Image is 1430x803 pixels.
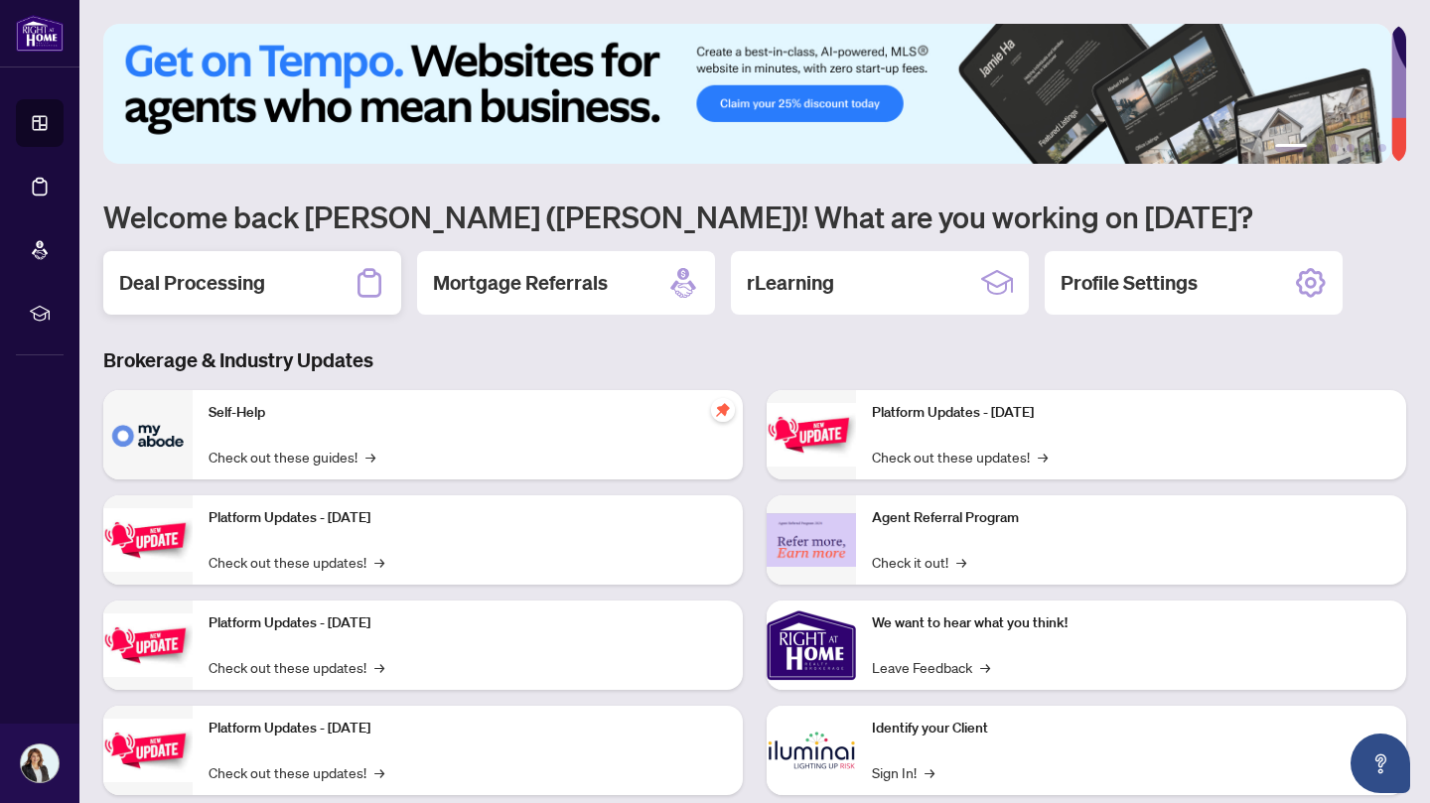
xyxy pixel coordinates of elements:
p: Agent Referral Program [872,507,1390,529]
p: Platform Updates - [DATE] [209,507,727,529]
a: Sign In!→ [872,761,934,783]
span: → [925,761,934,783]
button: 5 [1362,144,1370,152]
a: Check out these updates!→ [872,446,1048,468]
span: → [374,551,384,573]
img: We want to hear what you think! [767,601,856,690]
button: 4 [1347,144,1355,152]
img: logo [16,15,64,52]
h2: rLearning [747,269,834,297]
img: Agent Referral Program [767,513,856,568]
a: Check out these updates!→ [209,551,384,573]
button: 1 [1275,144,1307,152]
img: Platform Updates - July 8, 2025 [103,719,193,781]
h1: Welcome back [PERSON_NAME] ([PERSON_NAME])! What are you working on [DATE]? [103,198,1406,235]
p: Platform Updates - [DATE] [872,402,1390,424]
button: 2 [1315,144,1323,152]
span: → [374,656,384,678]
img: Platform Updates - September 16, 2025 [103,508,193,571]
button: 3 [1331,144,1339,152]
img: Self-Help [103,390,193,479]
span: pushpin [711,398,735,422]
h2: Deal Processing [119,269,265,297]
img: Slide 0 [103,24,1391,164]
a: Check out these updates!→ [209,761,384,783]
span: → [365,446,375,468]
img: Profile Icon [21,744,59,782]
img: Identify your Client [767,706,856,795]
p: Platform Updates - [DATE] [209,718,727,739]
p: We want to hear what you think! [872,612,1390,634]
p: Identify your Client [872,718,1390,739]
span: → [374,761,384,783]
a: Leave Feedback→ [872,656,990,678]
p: Self-Help [209,402,727,424]
img: Platform Updates - July 21, 2025 [103,613,193,676]
button: Open asap [1351,734,1410,793]
p: Platform Updates - [DATE] [209,612,727,634]
a: Check out these updates!→ [209,656,384,678]
span: → [1038,446,1048,468]
h3: Brokerage & Industry Updates [103,346,1406,374]
img: Platform Updates - June 23, 2025 [767,403,856,466]
a: Check it out!→ [872,551,966,573]
button: 6 [1378,144,1386,152]
h2: Mortgage Referrals [433,269,608,297]
span: → [980,656,990,678]
h2: Profile Settings [1061,269,1198,297]
a: Check out these guides!→ [209,446,375,468]
span: → [956,551,966,573]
